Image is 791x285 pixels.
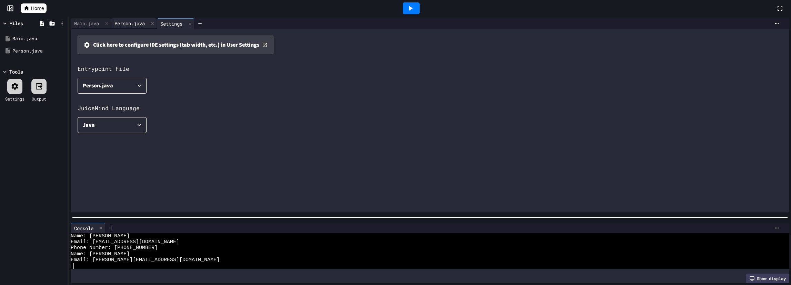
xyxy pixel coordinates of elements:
div: Files [9,20,23,27]
div: Show display [746,274,789,283]
div: Tools [9,68,23,75]
div: JuiceMind Language [78,104,140,112]
span: Home [31,5,44,12]
div: Settings [157,18,194,29]
span: Name: [PERSON_NAME] [71,251,130,257]
div: Main.java [71,18,111,29]
div: Entrypoint File [78,65,129,73]
div: Java [83,120,95,130]
div: Person.java [111,18,157,29]
div: Person.java [83,81,113,91]
div: Console [71,223,106,233]
div: Console [71,225,97,232]
span: Email: [PERSON_NAME][EMAIL_ADDRESS][DOMAIN_NAME] [71,257,220,263]
div: Settings [157,20,186,27]
div: Settings [5,96,24,102]
span: Name: [PERSON_NAME] [71,233,130,239]
div: Output [32,96,46,102]
button: Java [78,117,147,133]
div: Person.java [12,48,66,55]
button: Click here to configure IDE settings (tab width, etc.) in User Settings [78,36,273,54]
div: Main.java [12,35,66,42]
span: Email: [EMAIL_ADDRESS][DOMAIN_NAME] [71,239,179,245]
span: Phone Number: [PHONE_NUMBER] [71,245,158,251]
a: Home [21,3,47,13]
div: Main.java [71,20,102,27]
div: Person.java [111,20,148,27]
button: Person.java [78,78,147,94]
